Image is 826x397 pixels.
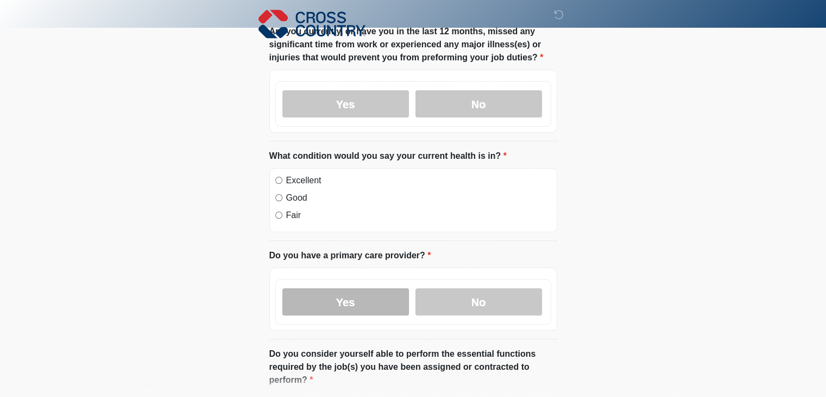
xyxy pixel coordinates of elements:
[415,90,542,117] label: No
[275,177,282,184] input: Excellent
[269,150,507,163] label: What condition would you say your current health is in?
[286,174,551,187] label: Excellent
[415,288,542,315] label: No
[275,212,282,219] input: Fair
[275,194,282,201] input: Good
[258,8,366,40] img: Cross Country Logo
[269,348,557,387] label: Do you consider yourself able to perform the essential functions required by the job(s) you have ...
[282,90,409,117] label: Yes
[286,209,551,222] label: Fair
[286,191,551,204] label: Good
[269,249,431,262] label: Do you have a primary care provider?
[282,288,409,315] label: Yes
